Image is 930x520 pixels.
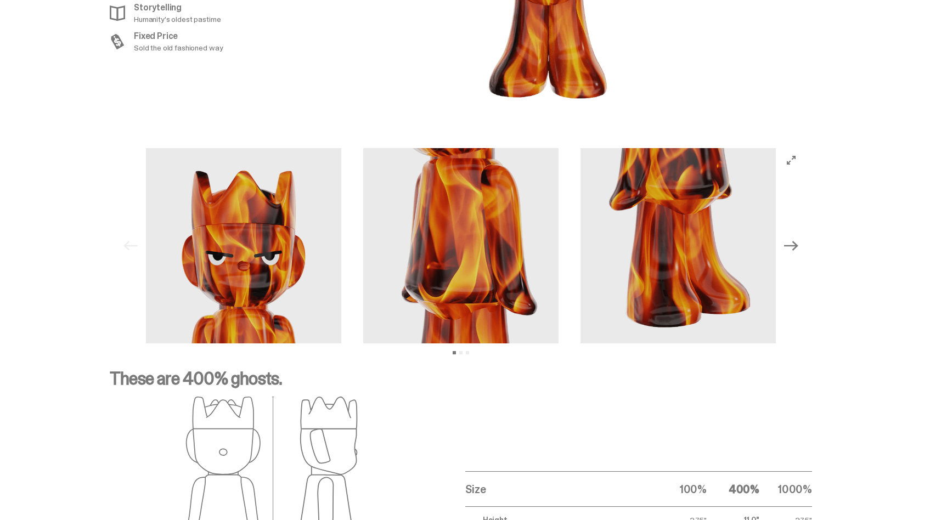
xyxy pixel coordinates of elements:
img: Always-On-Fire---Website-Archive.2501XX.png [146,148,341,343]
p: Storytelling [134,3,221,12]
p: These are 400% ghosts. [110,370,812,396]
p: Fixed Price [134,32,223,41]
img: Always-On-Fire---Website-Archive.2501F.png [363,148,559,343]
button: Next [779,234,803,258]
th: Size [465,472,654,507]
p: Sold the old fashioned way [134,44,223,52]
th: 400% [707,472,759,507]
th: 100% [654,472,707,507]
img: Always-On-Fire---Website-Archive.2501E.png [580,148,776,343]
button: View slide 1 [453,351,456,354]
p: Humanity's oldest pastime [134,15,221,23]
th: 1000% [759,472,812,507]
button: View slide 2 [459,351,463,354]
button: View full-screen [785,154,798,167]
button: View slide 3 [466,351,469,354]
